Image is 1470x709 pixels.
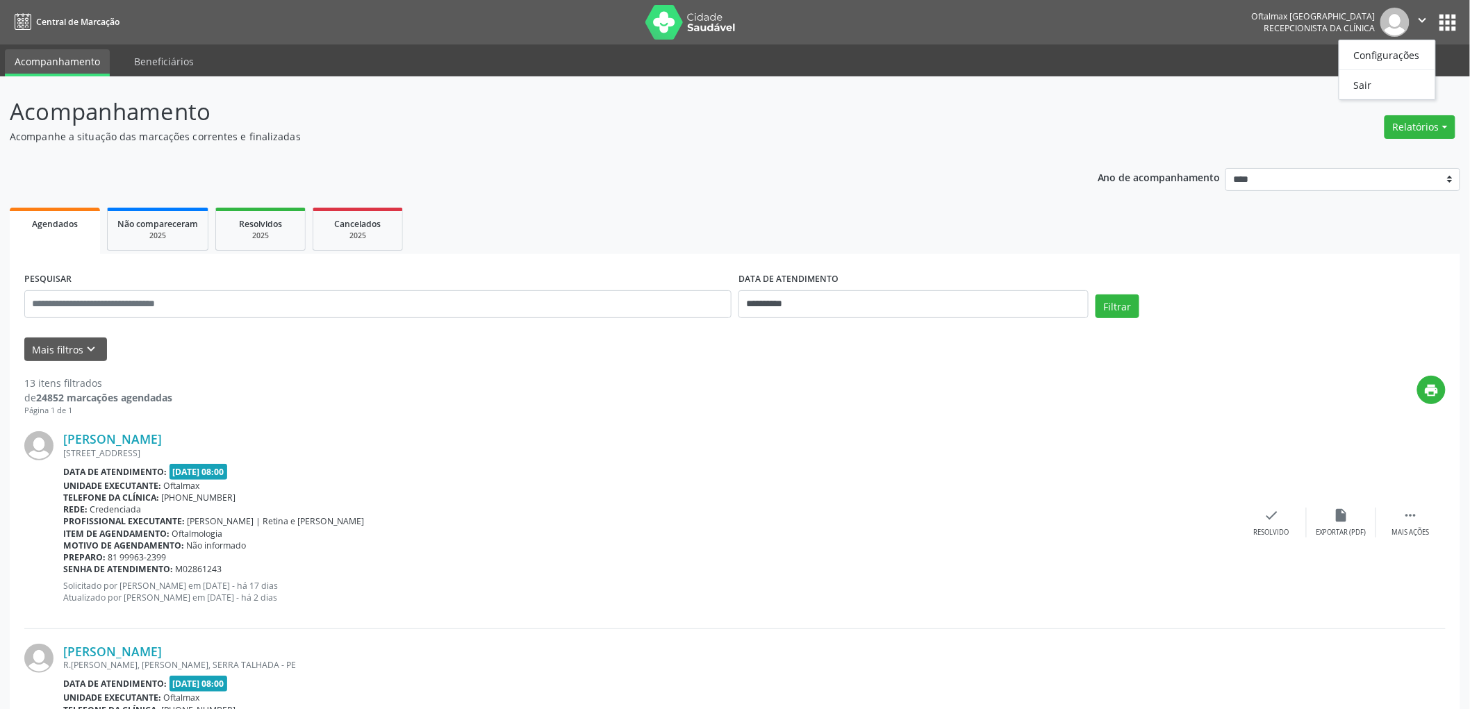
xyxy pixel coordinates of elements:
[1436,10,1460,35] button: apps
[10,94,1025,129] p: Acompanhamento
[1252,10,1376,22] div: Oftalmax [GEOGRAPHIC_DATA]
[323,231,393,241] div: 2025
[63,528,170,540] b: Item de agendamento:
[24,405,172,417] div: Página 1 de 1
[36,16,119,28] span: Central de Marcação
[63,563,173,575] b: Senha de atendimento:
[239,218,282,230] span: Resolvidos
[176,563,222,575] span: M02861243
[117,218,198,230] span: Não compareceram
[188,515,365,527] span: [PERSON_NAME] | Retina e [PERSON_NAME]
[63,492,159,503] b: Telefone da clínica:
[63,692,161,703] b: Unidade executante:
[63,551,106,563] b: Preparo:
[170,464,228,480] span: [DATE] 08:00
[24,376,172,390] div: 13 itens filtrados
[24,644,53,673] img: img
[63,466,167,478] b: Data de atendimento:
[63,431,162,447] a: [PERSON_NAME]
[1339,45,1435,65] a: Configurações
[36,391,172,404] strong: 24852 marcações agendadas
[1339,75,1435,94] a: Sair
[1334,508,1349,523] i: insert_drive_file
[10,10,119,33] a: Central de Marcação
[24,269,72,290] label: PESQUISAR
[32,218,78,230] span: Agendados
[63,447,1237,459] div: [STREET_ADDRESS]
[1385,115,1455,139] button: Relatórios
[1424,383,1439,398] i: print
[24,431,53,460] img: img
[108,551,167,563] span: 81 99963-2399
[84,342,99,357] i: keyboard_arrow_down
[170,676,228,692] span: [DATE] 08:00
[164,480,200,492] span: Oftalmax
[117,231,198,241] div: 2025
[1254,528,1289,537] div: Resolvido
[1096,294,1139,318] button: Filtrar
[1410,8,1436,37] button: 
[124,49,204,74] a: Beneficiários
[1380,8,1410,37] img: img
[5,49,110,76] a: Acompanhamento
[24,337,107,362] button: Mais filtroskeyboard_arrow_down
[1316,528,1366,537] div: Exportar (PDF)
[63,659,1237,671] div: R.[PERSON_NAME], [PERSON_NAME], SERRA TALHADA - PE
[63,540,184,551] b: Motivo de agendamento:
[162,492,236,503] span: [PHONE_NUMBER]
[1339,40,1436,100] ul: 
[187,540,247,551] span: Não informado
[90,503,142,515] span: Credenciada
[63,480,161,492] b: Unidade executante:
[1098,168,1221,185] p: Ano de acompanhamento
[738,269,839,290] label: DATA DE ATENDIMENTO
[63,678,167,690] b: Data de atendimento:
[1415,12,1430,28] i: 
[63,515,185,527] b: Profissional executante:
[24,390,172,405] div: de
[63,644,162,659] a: [PERSON_NAME]
[10,129,1025,144] p: Acompanhe a situação das marcações correntes e finalizadas
[1417,376,1446,404] button: print
[63,580,1237,603] p: Solicitado por [PERSON_NAME] em [DATE] - há 17 dias Atualizado por [PERSON_NAME] em [DATE] - há 2...
[1392,528,1430,537] div: Mais ações
[63,503,88,515] b: Rede:
[335,218,381,230] span: Cancelados
[1264,508,1280,523] i: check
[172,528,223,540] span: Oftalmologia
[226,231,295,241] div: 2025
[1264,22,1376,34] span: Recepcionista da clínica
[1403,508,1419,523] i: 
[164,692,200,703] span: Oftalmax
